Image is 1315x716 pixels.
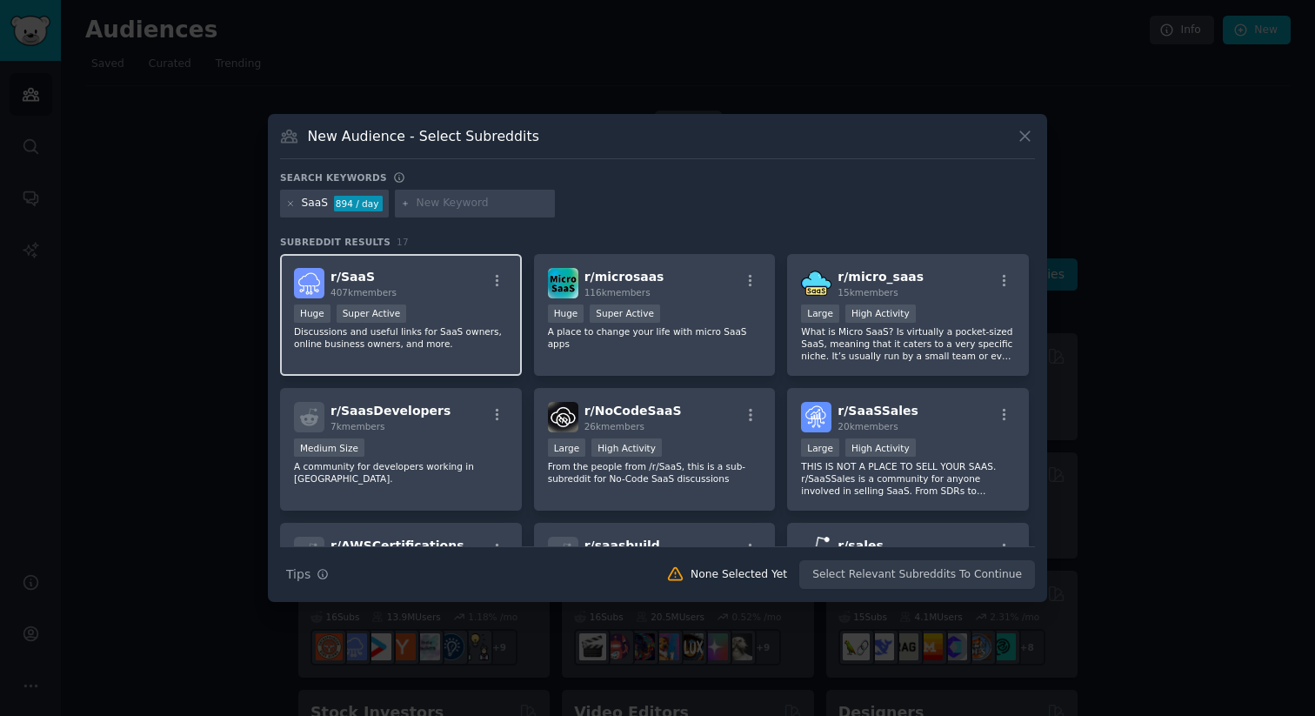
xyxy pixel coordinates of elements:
div: Huge [294,304,330,323]
div: Super Active [590,304,660,323]
span: r/ SaaSSales [838,404,918,418]
span: r/ microsaas [584,270,664,284]
div: None Selected Yet [691,567,787,583]
span: r/ AWSCertifications [330,539,464,552]
span: r/ SaasDevelopers [330,404,451,418]
img: NoCodeSaaS [548,402,578,432]
span: r/ saasbuild [584,539,660,552]
span: r/ SaaS [330,270,375,284]
div: Large [801,304,839,323]
p: A place to change your life with micro SaaS apps [548,325,762,350]
div: Large [801,438,839,457]
span: 116k members [584,287,651,298]
span: r/ micro_saas [838,270,924,284]
span: r/ sales [838,539,883,552]
p: A community for developers working in [GEOGRAPHIC_DATA]. [294,460,508,485]
span: 17 [397,237,409,247]
p: From the people from /r/SaaS, this is a sub-subreddit for No-Code SaaS discussions [548,460,762,485]
div: 894 / day [334,196,383,211]
div: High Activity [845,304,916,323]
img: micro_saas [801,268,831,298]
span: Subreddit Results [280,236,390,248]
span: r/ NoCodeSaaS [584,404,682,418]
p: THIS IS NOT A PLACE TO SELL YOUR SAAS. r/SaaSSales is a community for anyone involved in selling ... [801,460,1015,497]
h3: New Audience - Select Subreddits [308,127,539,145]
div: SaaS [302,196,329,211]
span: 15k members [838,287,898,298]
button: Tips [280,559,335,590]
div: Huge [548,304,584,323]
input: New Keyword [417,196,549,211]
img: microsaas [548,268,578,298]
img: SaaS [294,268,324,298]
img: SaaSSales [801,402,831,432]
div: Super Active [337,304,407,323]
div: High Activity [591,438,662,457]
div: Large [548,438,586,457]
span: Tips [286,565,310,584]
span: 26k members [584,421,644,432]
span: 407k members [330,287,397,298]
img: sales [801,537,831,567]
span: 20k members [838,421,898,432]
div: Medium Size [294,438,364,457]
p: What is Micro SaaS? Is virtually a pocket-sized SaaS, meaning that it caters to a very specific n... [801,325,1015,362]
h3: Search keywords [280,171,387,184]
p: Discussions and useful links for SaaS owners, online business owners, and more. [294,325,508,350]
span: 7k members [330,421,385,432]
div: High Activity [845,438,916,457]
